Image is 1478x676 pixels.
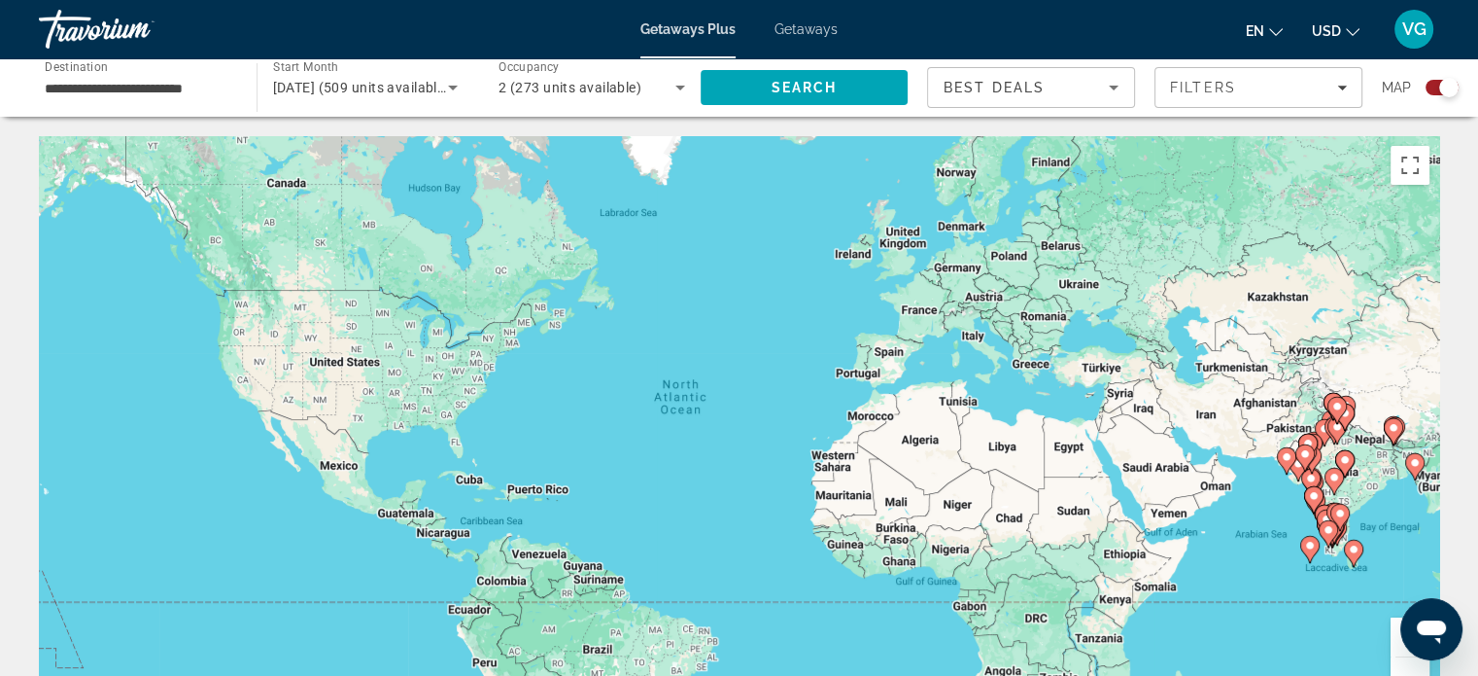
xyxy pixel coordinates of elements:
a: Getaways Plus [640,21,736,37]
button: Filters [1154,67,1362,108]
a: Travorium [39,4,233,54]
span: Start Month [273,60,338,74]
span: en [1246,23,1264,39]
button: User Menu [1389,9,1439,50]
mat-select: Sort by [944,76,1118,99]
span: USD [1312,23,1341,39]
span: Destination [45,59,108,73]
input: Select destination [45,77,231,100]
span: 2 (273 units available) [498,80,641,95]
button: Search [701,70,909,105]
button: Zoom in [1391,618,1429,657]
span: Best Deals [944,80,1045,95]
button: Change language [1246,17,1283,45]
a: Getaways [774,21,838,37]
span: Occupancy [498,60,560,74]
button: Toggle fullscreen view [1391,146,1429,185]
span: Search [771,80,837,95]
button: Change currency [1312,17,1359,45]
span: Map [1382,74,1411,101]
span: [DATE] (509 units available) [273,80,450,95]
span: VG [1402,19,1426,39]
span: Filters [1170,80,1236,95]
iframe: Button to launch messaging window [1400,598,1462,660]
